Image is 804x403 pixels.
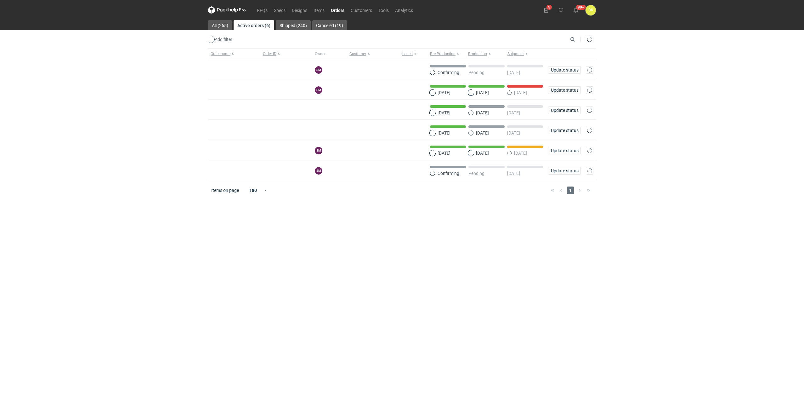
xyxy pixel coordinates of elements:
[586,5,596,15] button: DK
[507,51,524,56] span: Shipment
[586,5,596,15] div: Dominika Kaczyńska
[548,167,581,175] button: Update status
[427,49,467,59] button: Pre-Production
[507,110,520,115] p: [DATE]
[347,49,399,59] button: Customer
[375,6,392,14] a: Tools
[211,51,230,56] span: Order name
[468,51,487,56] span: Production
[586,127,593,134] button: Actions
[551,148,578,153] span: Update status
[468,171,484,176] p: Pending
[476,90,489,95] p: [DATE]
[507,171,520,176] p: [DATE]
[476,151,489,156] p: [DATE]
[551,68,578,72] span: Update status
[551,169,578,173] span: Update status
[438,70,459,75] p: Confirming
[586,107,593,114] button: Actions
[263,51,276,56] span: Order ID
[271,6,289,14] a: Specs
[468,70,484,75] p: Pending
[476,130,489,135] p: [DATE]
[289,6,310,14] a: Designs
[315,51,326,56] span: Owner
[548,147,581,154] button: Update status
[514,90,527,95] p: [DATE]
[438,151,450,156] p: [DATE]
[399,49,427,59] button: Issued
[548,86,581,94] button: Update status
[315,66,322,74] figcaption: SM
[586,147,593,154] button: Actions
[438,90,450,95] p: [DATE]
[551,128,578,133] span: Update status
[586,86,593,94] button: Actions
[315,167,322,175] figcaption: SM
[234,20,274,30] a: Active orders (6)
[586,66,593,74] button: Actions
[571,5,581,15] button: 99+
[438,130,450,135] p: [DATE]
[312,20,347,30] a: Canceled (19)
[348,6,375,14] a: Customers
[328,6,348,14] a: Orders
[507,70,520,75] p: [DATE]
[315,147,322,154] figcaption: SM
[467,49,506,59] button: Production
[548,107,581,114] button: Update status
[438,110,450,115] p: [DATE]
[254,6,271,14] a: RFQs
[438,171,459,176] p: Confirming
[276,20,311,30] a: Shipped (240)
[392,6,416,14] a: Analytics
[402,51,413,56] span: Issued
[208,6,246,14] svg: Packhelp Pro
[430,51,456,56] span: Pre-Production
[207,36,232,43] span: Add filter
[243,186,263,195] div: 180
[586,167,593,175] button: Actions
[207,36,233,43] button: Add filter
[349,51,366,56] span: Customer
[507,130,520,135] p: [DATE]
[476,110,489,115] p: [DATE]
[567,187,574,194] span: 1
[211,187,239,193] span: Items on page
[315,86,322,94] figcaption: SM
[541,5,551,15] button: 5
[310,6,328,14] a: Items
[551,88,578,92] span: Update status
[548,66,581,74] button: Update status
[548,127,581,134] button: Update status
[208,49,260,59] button: Order name
[514,151,527,156] p: [DATE]
[506,49,546,59] button: Shipment
[208,20,232,30] a: All (265)
[551,108,578,112] span: Update status
[569,36,589,43] input: Search
[260,49,313,59] button: Order ID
